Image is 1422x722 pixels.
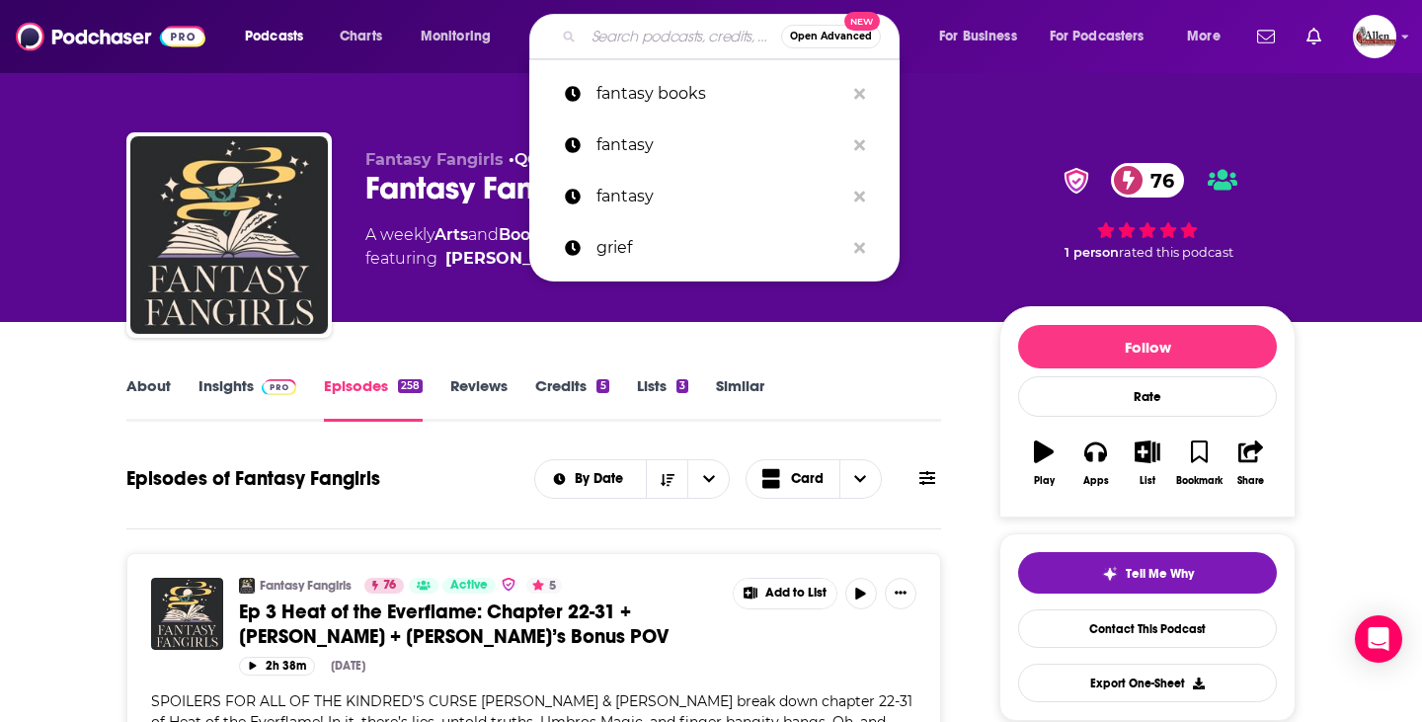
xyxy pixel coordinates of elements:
[1353,15,1396,58] span: Logged in as AllenMedia
[239,600,719,649] a: Ep 3 Heat of the Everflame: Chapter 22-31 + [PERSON_NAME] + [PERSON_NAME]’s Bonus POV
[535,376,608,422] a: Credits5
[365,150,504,169] span: Fantasy Fangirls
[126,376,171,422] a: About
[716,376,764,422] a: Similar
[781,25,881,48] button: Open AdvancedNew
[596,171,844,222] p: fantasy
[239,578,255,594] img: Fantasy Fangirls
[1353,15,1396,58] button: Show profile menu
[1176,475,1223,487] div: Bookmark
[445,247,587,271] a: Nicole
[1140,475,1155,487] div: List
[687,460,729,498] button: open menu
[1122,428,1173,499] button: List
[262,379,296,395] img: Podchaser Pro
[1173,428,1224,499] button: Bookmark
[746,459,882,499] button: Choose View
[1018,428,1069,499] button: Play
[450,376,508,422] a: Reviews
[1050,23,1145,50] span: For Podcasters
[450,576,488,596] span: Active
[468,225,499,244] span: and
[529,222,900,274] a: grief
[534,459,731,499] h2: Choose List sort
[239,657,315,676] button: 2h 38m
[1353,15,1396,58] img: User Profile
[925,21,1042,52] button: open menu
[1299,20,1329,53] a: Show notifications dropdown
[1355,615,1402,663] div: Open Intercom Messenger
[596,120,844,171] p: fantasy
[526,578,562,594] button: 5
[501,576,516,593] img: verified Badge
[1237,475,1264,487] div: Share
[1034,475,1055,487] div: Play
[1126,566,1194,582] span: Tell Me Why
[844,12,880,31] span: New
[442,578,496,594] a: Active
[340,23,382,50] span: Charts
[327,21,394,52] a: Charts
[130,136,328,334] img: Fantasy Fangirls
[324,376,423,422] a: Episodes258
[584,21,781,52] input: Search podcasts, credits, & more...
[331,659,365,673] div: [DATE]
[1111,163,1184,198] a: 76
[548,14,918,59] div: Search podcasts, credits, & more...
[596,68,844,120] p: fantasy books
[1018,664,1277,702] button: Export One-Sheet
[1018,325,1277,368] button: Follow
[1083,475,1109,487] div: Apps
[1058,168,1095,194] img: verified Badge
[676,379,688,393] div: 3
[239,600,669,649] span: Ep 3 Heat of the Everflame: Chapter 22-31 + [PERSON_NAME] + [PERSON_NAME]’s Bonus POV
[790,32,872,41] span: Open Advanced
[1018,609,1277,648] a: Contact This Podcast
[421,23,491,50] span: Monitoring
[885,578,916,609] button: Show More Button
[499,225,548,244] a: Books
[1173,21,1245,52] button: open menu
[383,576,396,596] span: 76
[231,21,329,52] button: open menu
[514,150,576,169] a: QCODE
[1037,21,1173,52] button: open menu
[364,578,404,594] a: 76
[260,578,352,594] a: Fantasy Fangirls
[434,225,468,244] a: Arts
[734,579,836,608] button: Show More Button
[529,120,900,171] a: fantasy
[398,379,423,393] div: 258
[1018,552,1277,594] button: tell me why sparkleTell Me Why
[596,222,844,274] p: grief
[1131,163,1184,198] span: 76
[365,223,668,271] div: A weekly podcast
[509,150,576,169] span: •
[939,23,1017,50] span: For Business
[765,586,827,601] span: Add to List
[198,376,296,422] a: InsightsPodchaser Pro
[596,379,608,393] div: 5
[1187,23,1221,50] span: More
[646,460,687,498] button: Sort Direction
[791,472,824,486] span: Card
[1249,20,1283,53] a: Show notifications dropdown
[245,23,303,50] span: Podcasts
[1102,566,1118,582] img: tell me why sparkle
[1069,428,1121,499] button: Apps
[16,18,205,55] img: Podchaser - Follow, Share and Rate Podcasts
[535,472,647,486] button: open menu
[1065,245,1119,260] span: 1 person
[365,247,668,271] span: featuring
[407,21,516,52] button: open menu
[999,150,1296,273] div: verified Badge76 1 personrated this podcast
[529,171,900,222] a: fantasy
[151,578,223,650] img: Ep 3 Heat of the Everflame: Chapter 22-31 + Luther’s + Taran’s Bonus POV
[1018,376,1277,417] div: Rate
[1225,428,1277,499] button: Share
